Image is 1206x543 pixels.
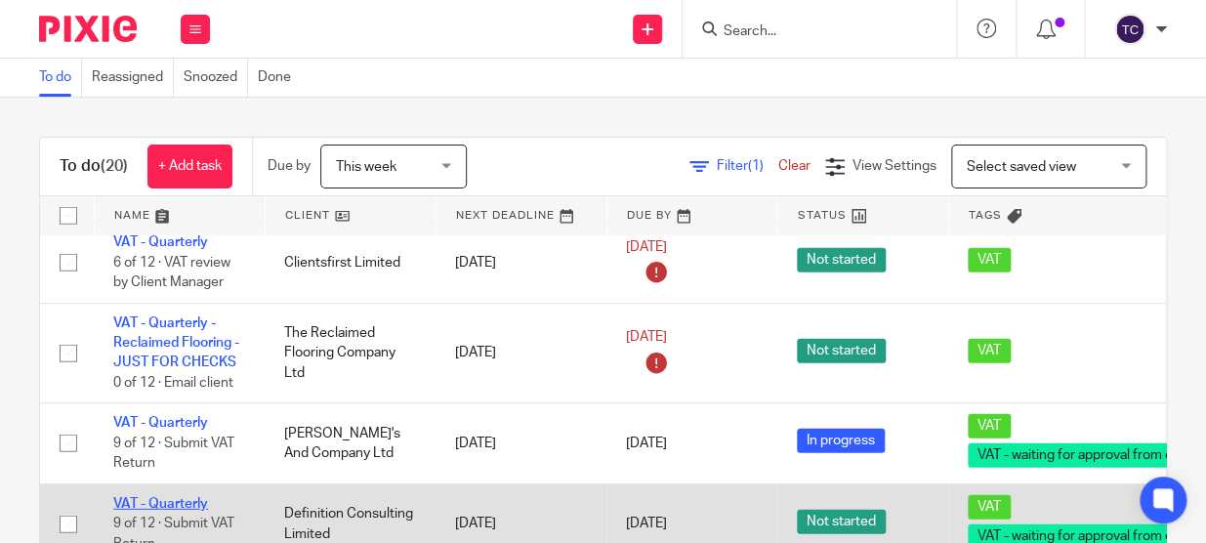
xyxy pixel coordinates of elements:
span: VAT [968,414,1011,439]
span: VAT [968,495,1011,520]
img: Pixie [39,16,137,42]
td: [DATE] [436,403,606,483]
img: svg%3E [1114,14,1145,45]
span: 6 of 12 · VAT review by Client Manager [113,256,230,290]
span: (1) [748,159,764,173]
span: (20) [101,158,128,174]
span: Tags [969,210,1002,221]
a: Reassigned [92,59,174,97]
span: VAT [968,339,1011,363]
a: Clear [778,159,811,173]
td: The Reclaimed Flooring Company Ltd [265,303,436,403]
td: Clientsfirst Limited [265,223,436,303]
td: [DATE] [436,303,606,403]
span: 9 of 12 · Submit VAT Return [113,437,234,471]
span: [DATE] [626,517,667,530]
a: Done [258,59,301,97]
span: [DATE] [626,330,667,344]
a: VAT - Quarterly - Reclaimed Flooring - JUST FOR CHECKS [113,316,239,370]
a: VAT - Quarterly [113,416,208,430]
span: [DATE] [626,437,667,450]
td: [DATE] [436,223,606,303]
td: [PERSON_NAME]'s And Company Ltd [265,403,436,483]
a: To do [39,59,82,97]
h1: To do [60,156,128,177]
span: VAT [968,248,1011,272]
p: Due by [268,156,311,176]
span: Filter [717,159,778,173]
span: View Settings [853,159,936,173]
span: Select saved view [967,160,1076,174]
a: Snoozed [184,59,248,97]
span: 0 of 12 · Email client [113,376,233,390]
a: VAT - Quarterly [113,497,208,511]
a: + Add task [147,145,232,188]
a: VAT - Quarterly [113,235,208,249]
span: Not started [797,248,886,272]
span: [DATE] [626,240,667,254]
span: Not started [797,339,886,363]
span: Not started [797,510,886,534]
span: This week [336,160,396,174]
span: In progress [797,429,885,453]
input: Search [722,23,897,41]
